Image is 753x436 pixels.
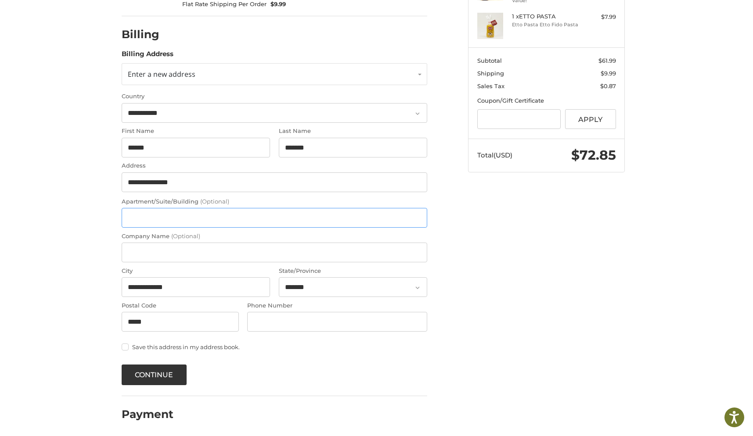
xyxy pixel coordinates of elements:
label: State/Province [279,267,427,275]
span: Total (USD) [477,151,512,159]
label: First Name [122,127,270,136]
label: Save this address in my address book. [122,343,427,350]
div: Coupon/Gift Certificate [477,96,616,105]
span: Shipping [477,70,504,77]
span: $9.99 [601,70,616,77]
legend: Billing Address [122,49,173,63]
button: Open LiveChat chat widget [101,11,112,22]
span: $0.87 [600,82,616,89]
small: (Optional) [200,198,229,205]
h4: 1 x ETTO PASTA [512,13,579,20]
span: Enter a new address [128,69,195,79]
label: Country [122,92,427,101]
span: $72.85 [571,147,616,163]
label: Address [122,161,427,170]
p: We're away right now. Please check back later! [12,13,99,20]
li: Etto Pasta Etto Fido Pasta [512,21,579,29]
span: $61.99 [598,57,616,64]
div: $7.99 [581,13,616,21]
h2: Billing [122,28,173,41]
button: Apply [565,109,616,129]
label: Company Name [122,232,427,241]
h2: Payment [122,407,173,421]
input: Gift Certificate or Coupon Code [477,109,561,129]
button: Continue [122,365,187,385]
label: City [122,267,270,275]
span: Subtotal [477,57,502,64]
label: Apartment/Suite/Building [122,197,427,206]
label: Phone Number [247,301,427,310]
a: Enter or select a different address [122,63,427,85]
span: Sales Tax [477,82,504,89]
label: Last Name [279,127,427,136]
small: (Optional) [171,232,200,239]
label: Postal Code [122,301,239,310]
